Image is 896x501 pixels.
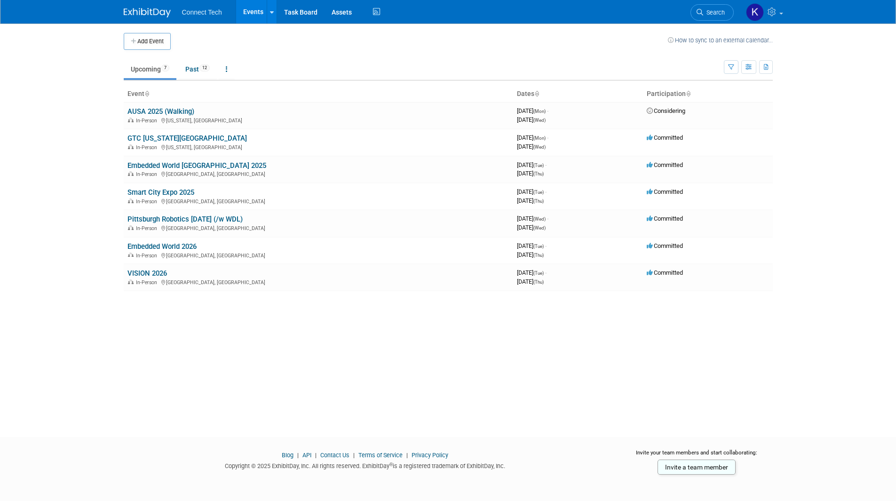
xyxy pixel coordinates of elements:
a: Search [690,4,734,21]
span: [DATE] [517,116,546,123]
div: [US_STATE], [GEOGRAPHIC_DATA] [127,143,509,151]
img: In-Person Event [128,118,134,122]
a: Upcoming7 [124,60,176,78]
a: Blog [282,452,293,459]
div: Invite your team members and start collaborating: [621,449,773,463]
a: Contact Us [320,452,349,459]
span: In-Person [136,118,160,124]
span: Committed [647,215,683,222]
a: How to sync to an external calendar... [668,37,773,44]
span: Search [703,9,725,16]
span: | [351,452,357,459]
span: (Tue) [533,270,544,276]
span: (Tue) [533,190,544,195]
span: Committed [647,188,683,195]
span: (Thu) [533,253,544,258]
span: - [547,215,548,222]
span: (Mon) [533,109,546,114]
a: Invite a team member [658,460,736,475]
span: (Tue) [533,163,544,168]
a: Sort by Participation Type [686,90,690,97]
span: (Thu) [533,171,544,176]
img: In-Person Event [128,171,134,176]
a: Sort by Event Name [144,90,149,97]
a: GTC [US_STATE][GEOGRAPHIC_DATA] [127,134,247,143]
span: (Wed) [533,118,546,123]
span: In-Person [136,253,160,259]
span: - [545,269,547,276]
span: | [313,452,319,459]
span: (Wed) [533,144,546,150]
a: VISION 2026 [127,269,167,278]
span: (Tue) [533,244,544,249]
span: (Thu) [533,199,544,204]
div: Copyright © 2025 ExhibitDay, Inc. All rights reserved. ExhibitDay is a registered trademark of Ex... [124,460,607,470]
button: Add Event [124,33,171,50]
span: (Mon) [533,135,546,141]
span: Committed [647,269,683,276]
a: Embedded World [GEOGRAPHIC_DATA] 2025 [127,161,266,170]
span: [DATE] [517,188,547,195]
span: [DATE] [517,170,544,177]
span: Considering [647,107,685,114]
span: | [295,452,301,459]
a: Pittsburgh Robotics [DATE] (/w WDL) [127,215,243,223]
a: Privacy Policy [412,452,448,459]
span: - [545,242,547,249]
span: [DATE] [517,143,546,150]
span: Committed [647,134,683,141]
div: [GEOGRAPHIC_DATA], [GEOGRAPHIC_DATA] [127,170,509,177]
span: Connect Tech [182,8,222,16]
span: [DATE] [517,269,547,276]
a: AUSA 2025 (Walking) [127,107,194,116]
span: (Thu) [533,279,544,285]
span: In-Person [136,279,160,286]
a: Smart City Expo 2025 [127,188,194,197]
span: [DATE] [517,161,547,168]
span: [DATE] [517,224,546,231]
img: In-Person Event [128,144,134,149]
span: | [404,452,410,459]
span: - [545,161,547,168]
span: [DATE] [517,278,544,285]
div: [GEOGRAPHIC_DATA], [GEOGRAPHIC_DATA] [127,197,509,205]
span: 7 [161,64,169,72]
span: [DATE] [517,197,544,204]
span: In-Person [136,225,160,231]
span: [DATE] [517,134,548,141]
span: [DATE] [517,107,548,114]
img: In-Person Event [128,199,134,203]
th: Participation [643,86,773,102]
a: Embedded World 2026 [127,242,197,251]
a: API [302,452,311,459]
a: Past12 [178,60,217,78]
div: [US_STATE], [GEOGRAPHIC_DATA] [127,116,509,124]
a: Terms of Service [358,452,403,459]
div: [GEOGRAPHIC_DATA], [GEOGRAPHIC_DATA] [127,278,509,286]
th: Event [124,86,513,102]
span: [DATE] [517,215,548,222]
span: [DATE] [517,242,547,249]
span: (Wed) [533,216,546,222]
span: - [545,188,547,195]
img: Kara Price [746,3,764,21]
div: [GEOGRAPHIC_DATA], [GEOGRAPHIC_DATA] [127,224,509,231]
span: - [547,107,548,114]
th: Dates [513,86,643,102]
span: (Wed) [533,225,546,231]
sup: ® [389,462,393,467]
span: In-Person [136,171,160,177]
img: ExhibitDay [124,8,171,17]
img: In-Person Event [128,225,134,230]
span: Committed [647,161,683,168]
img: In-Person Event [128,279,134,284]
img: In-Person Event [128,253,134,257]
span: Committed [647,242,683,249]
div: [GEOGRAPHIC_DATA], [GEOGRAPHIC_DATA] [127,251,509,259]
span: [DATE] [517,251,544,258]
span: - [547,134,548,141]
span: In-Person [136,199,160,205]
span: 12 [199,64,210,72]
a: Sort by Start Date [534,90,539,97]
span: In-Person [136,144,160,151]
